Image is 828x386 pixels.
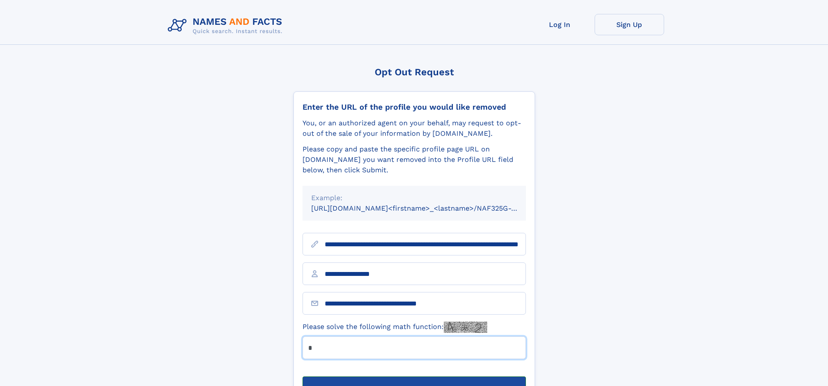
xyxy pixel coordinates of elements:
[311,204,542,212] small: [URL][DOMAIN_NAME]<firstname>_<lastname>/NAF325G-xxxxxxxx
[303,102,526,112] div: Enter the URL of the profile you would like removed
[303,144,526,175] div: Please copy and paste the specific profile page URL on [DOMAIN_NAME] you want removed into the Pr...
[303,118,526,139] div: You, or an authorized agent on your behalf, may request to opt-out of the sale of your informatio...
[293,67,535,77] div: Opt Out Request
[164,14,289,37] img: Logo Names and Facts
[311,193,517,203] div: Example:
[303,322,487,333] label: Please solve the following math function:
[525,14,595,35] a: Log In
[595,14,664,35] a: Sign Up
